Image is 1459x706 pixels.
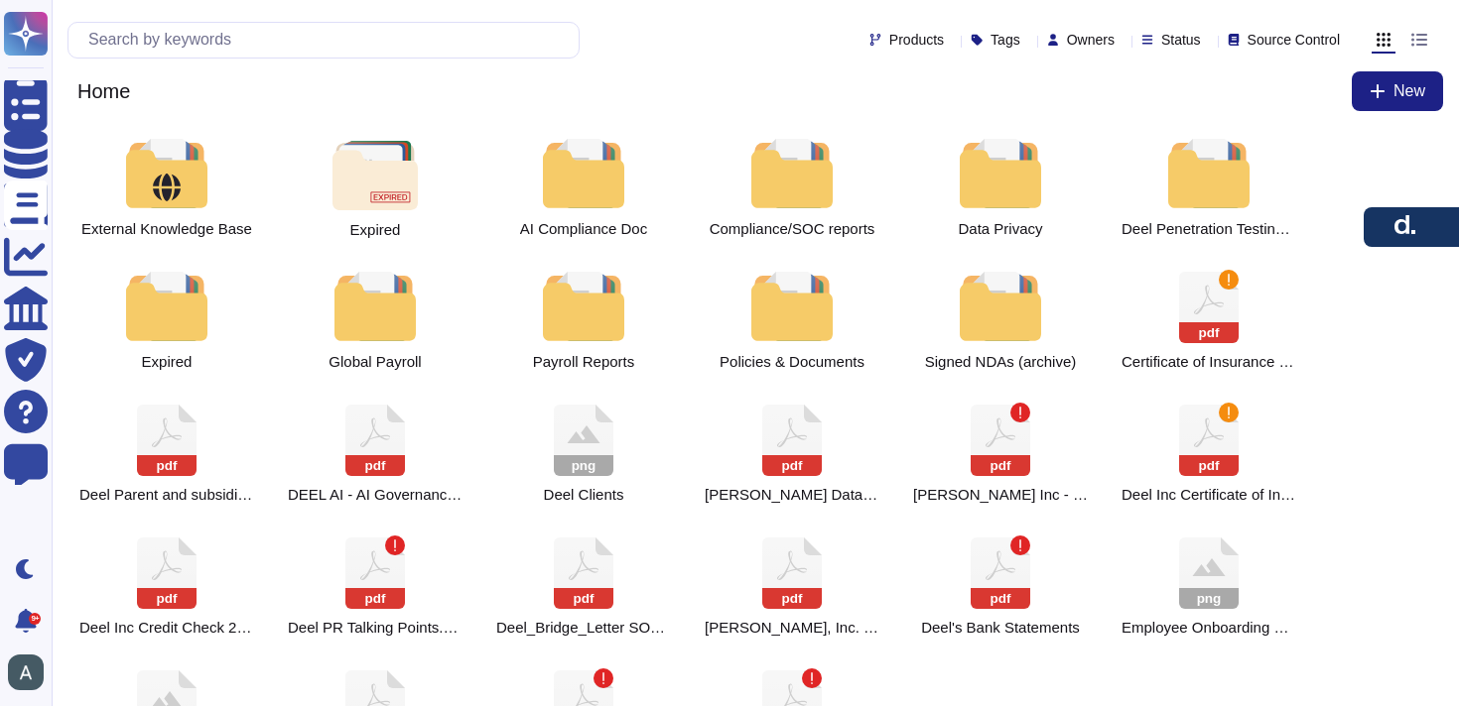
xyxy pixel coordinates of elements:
span: Deel Inc - Bank Account Confirmation.pdf [913,486,1088,504]
span: Tags [991,33,1020,47]
span: Deel, Inc. 663168380 ACH & Wire Transaction Routing Instructions.pdf [705,619,879,637]
span: Employee Onboarding action:owner.png [1122,619,1296,637]
span: Expired [350,222,401,237]
span: Policies & Documents [720,353,864,371]
img: folder [332,141,417,210]
span: AI Compliance Doc [520,220,647,238]
span: Deel Data Sub-Processors_LIVE.pdf [705,486,879,504]
span: Expired [142,353,193,371]
span: DEEL AI - AI Governance and Compliance Documentation (4).pdf [288,486,463,504]
button: user [4,650,58,694]
span: Deel Inc Credit Check 2025.pdf [79,619,254,637]
span: Deel Penetration Testing Attestation Letter [1122,220,1296,238]
span: Global Payroll [329,353,421,371]
span: Deel's accounts used for client pay-ins in different countries.pdf [921,619,1080,637]
div: 9+ [29,613,41,625]
span: Status [1161,33,1201,47]
span: Products [889,33,944,47]
span: New [1393,83,1425,99]
span: COI Deel Inc 2025.pdf [1122,353,1296,371]
span: Deel Clients.png [544,486,624,504]
span: Signed NDAs (archive) [925,353,1077,371]
span: Owners [1067,33,1115,47]
span: Compliance/SOC reports [710,220,875,238]
span: Payroll Reports [533,353,635,371]
span: Deel Inc Certificate of Incumbency May 2024 (3).pdf [1122,486,1296,504]
button: New [1352,71,1443,111]
span: Data Privacy [958,220,1042,238]
span: Deel PR Talking Points.pdf [288,619,463,637]
span: Home [67,76,140,106]
input: Search by keywords [78,23,579,58]
span: Deel - Organization Chart .pptx.pdf [79,486,254,504]
span: Deel_Bridge_Letter SOC 1 - 30_June_2025.pdf [496,619,671,637]
span: External Knowledge Base [81,220,252,238]
span: Source Control [1248,33,1340,47]
img: user [8,654,44,690]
